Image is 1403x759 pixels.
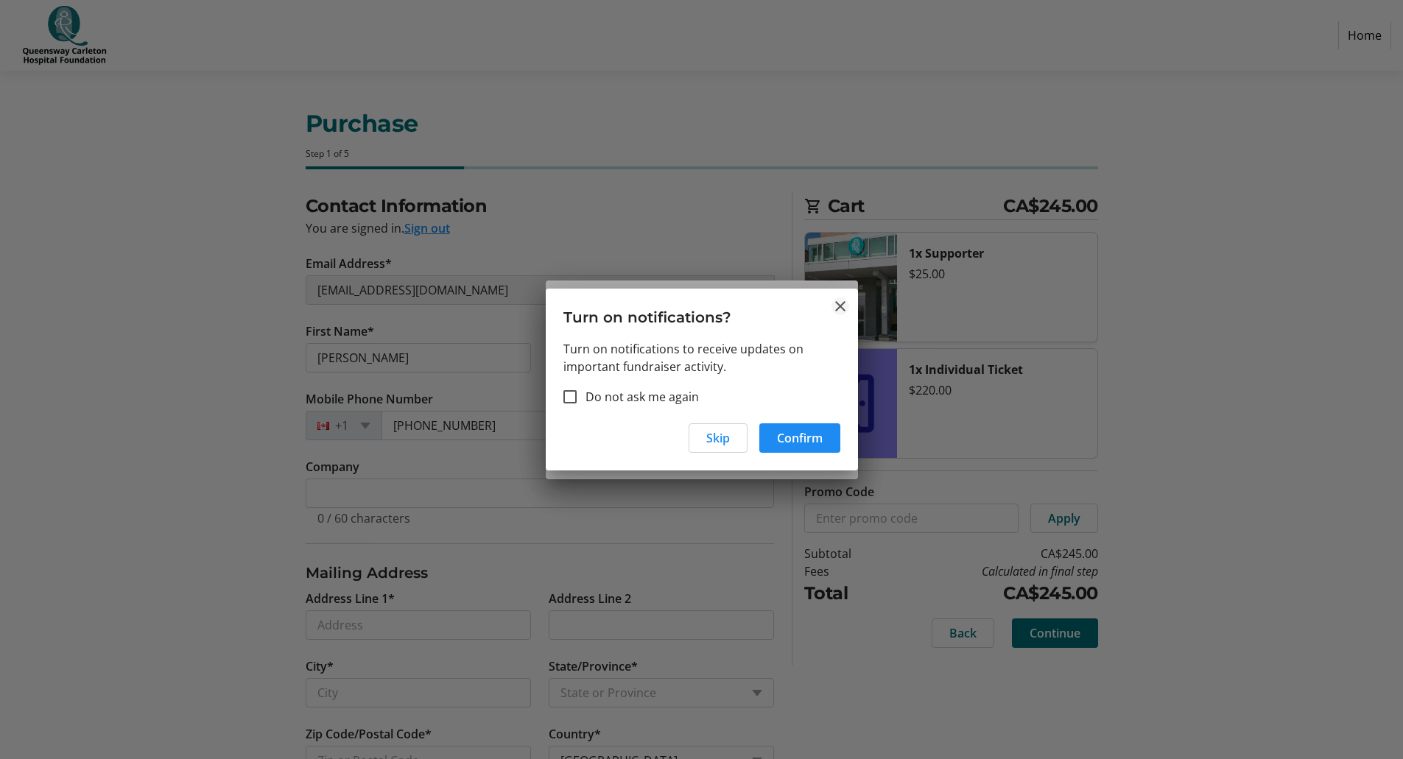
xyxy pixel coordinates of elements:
h3: Turn on notifications? [546,289,858,339]
button: Confirm [759,423,840,453]
span: Confirm [777,429,823,447]
button: Skip [689,423,748,453]
label: Do not ask me again [577,388,699,406]
button: Close [831,297,849,315]
span: Skip [706,429,730,447]
p: Turn on notifications to receive updates on important fundraiser activity. [563,340,840,375]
